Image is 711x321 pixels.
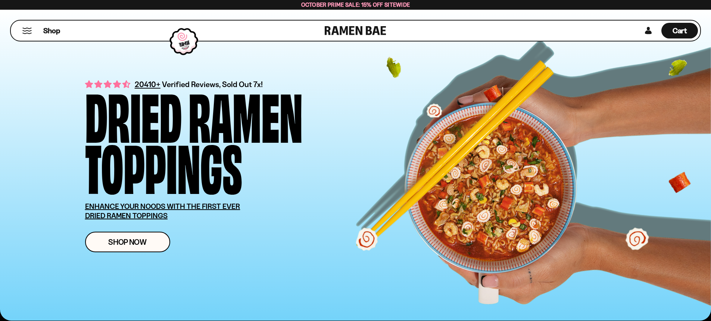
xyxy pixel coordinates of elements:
div: Ramen [188,88,303,139]
a: Shop Now [85,232,170,252]
span: Cart [673,26,687,35]
div: Dried [85,88,182,139]
a: Shop [43,23,60,38]
span: Shop Now [108,238,147,246]
button: Mobile Menu Trigger [22,28,32,34]
span: October Prime Sale: 15% off Sitewide [301,1,410,8]
div: Cart [661,21,698,41]
span: Shop [43,26,60,36]
div: Toppings [85,139,242,191]
u: ENHANCE YOUR NOODS WITH THE FIRST EVER DRIED RAMEN TOPPINGS [85,202,240,220]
